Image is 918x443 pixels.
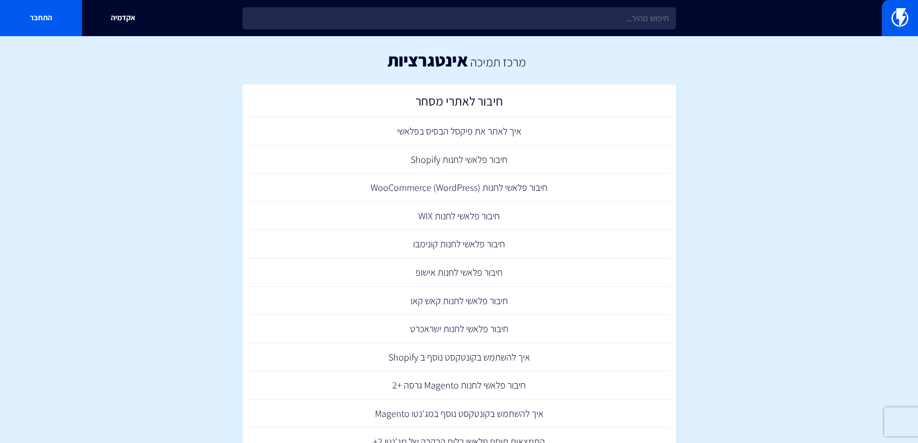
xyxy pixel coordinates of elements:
[247,89,671,118] a: חיבור לאתרי מסחר
[247,343,671,372] a: איך להשתמש בקונטקסט נוסף ב Shopify
[242,7,676,29] input: חיפוש מהיר...
[252,94,666,113] h2: חיבור לאתרי מסחר
[247,230,671,258] a: חיבור פלאשי לחנות קונימבו
[247,287,671,315] a: חיבור פלאשי לחנות קאש קאו
[247,315,671,343] a: חיבור פלאשי לחנות ישראכרט
[247,146,671,174] a: חיבור פלאשי לחנות Shopify
[247,371,671,400] a: חיבור פלאשי לחנות Magento גרסה +2
[247,258,671,287] a: חיבור פלאשי לחנות אישופ
[247,202,671,230] a: חיבור פלאשי לחנות WIX
[470,54,526,70] a: מרכז תמיכה
[247,174,671,202] a: חיבור פלאשי לחנות (WooCommerce (WordPress
[387,51,468,70] h1: אינטגרציות
[247,400,671,428] a: איך להשתמש בקונטקסט נוסף במג'נטו Magento
[247,117,671,146] a: איך לאתר את פיקסל הבסיס בפלאשי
